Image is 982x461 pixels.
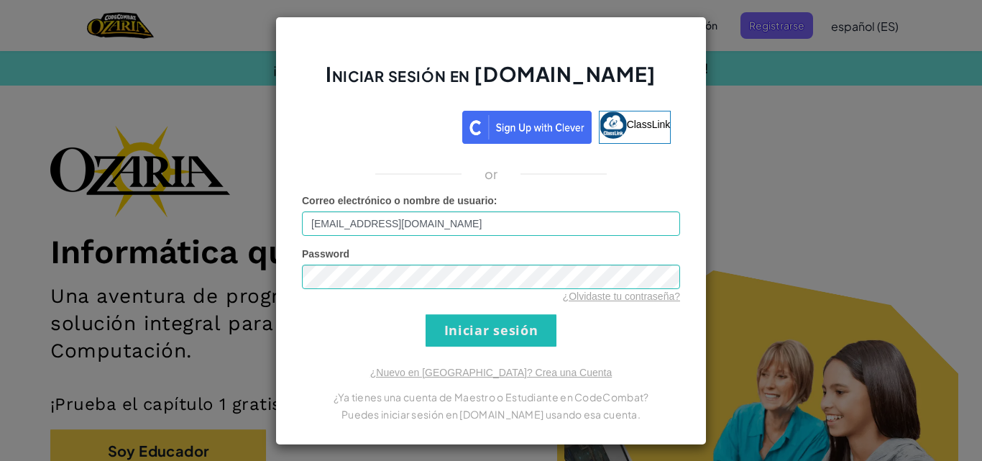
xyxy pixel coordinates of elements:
[304,109,462,141] iframe: Botón de Acceder con Google
[627,118,671,129] span: ClassLink
[302,248,349,260] span: Password
[462,111,592,144] img: clever_sso_button@2x.png
[370,367,612,378] a: ¿Nuevo en [GEOGRAPHIC_DATA]? Crea una Cuenta
[485,165,498,183] p: or
[302,193,497,208] label: :
[563,291,680,302] a: ¿Olvidaste tu contraseña?
[426,314,556,347] input: Iniciar sesión
[302,195,494,206] span: Correo electrónico o nombre de usuario
[302,60,680,102] h2: Iniciar sesión en [DOMAIN_NAME]
[302,388,680,406] p: ¿Ya tienes una cuenta de Maestro o Estudiante en CodeCombat?
[302,406,680,423] p: Puedes iniciar sesión en [DOMAIN_NAME] usando esa cuenta.
[600,111,627,139] img: classlink-logo-small.png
